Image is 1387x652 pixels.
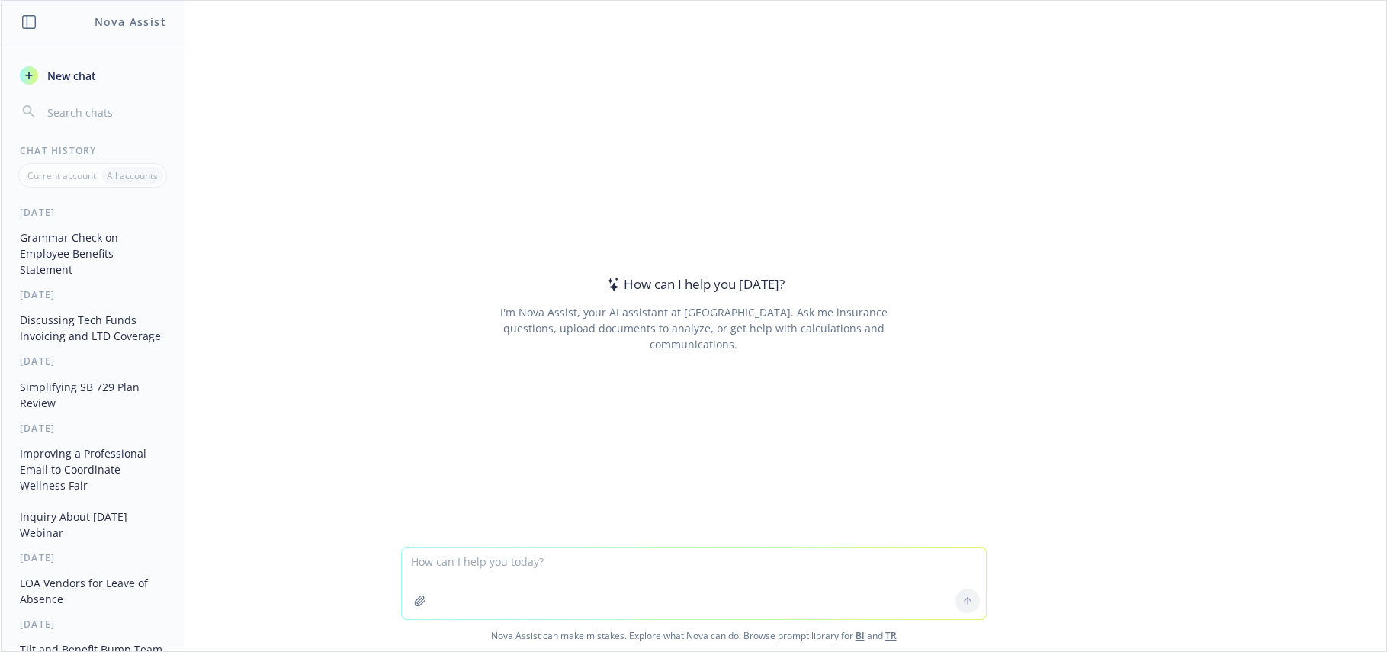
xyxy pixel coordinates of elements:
div: [DATE] [2,618,184,631]
button: Discussing Tech Funds Invoicing and LTD Coverage [14,307,172,348]
button: LOA Vendors for Leave of Absence [14,570,172,612]
p: All accounts [107,169,158,182]
div: [DATE] [2,355,184,368]
div: I'm Nova Assist, your AI assistant at [GEOGRAPHIC_DATA]. Ask me insurance questions, upload docum... [479,304,908,352]
a: TR [885,629,897,642]
h1: Nova Assist [95,14,166,30]
button: New chat [14,62,172,89]
div: Chat History [2,144,184,157]
div: [DATE] [2,422,184,435]
div: How can I help you [DATE]? [602,275,785,294]
a: BI [856,629,865,642]
button: Grammar Check on Employee Benefits Statement [14,225,172,282]
button: Improving a Professional Email to Coordinate Wellness Fair [14,441,172,498]
input: Search chats [44,101,165,123]
button: Simplifying SB 729 Plan Review [14,374,172,416]
div: [DATE] [2,551,184,564]
div: [DATE] [2,288,184,301]
span: New chat [44,68,96,84]
button: Inquiry About [DATE] Webinar [14,504,172,545]
span: Nova Assist can make mistakes. Explore what Nova can do: Browse prompt library for and [7,620,1380,651]
div: [DATE] [2,206,184,219]
p: Current account [27,169,96,182]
